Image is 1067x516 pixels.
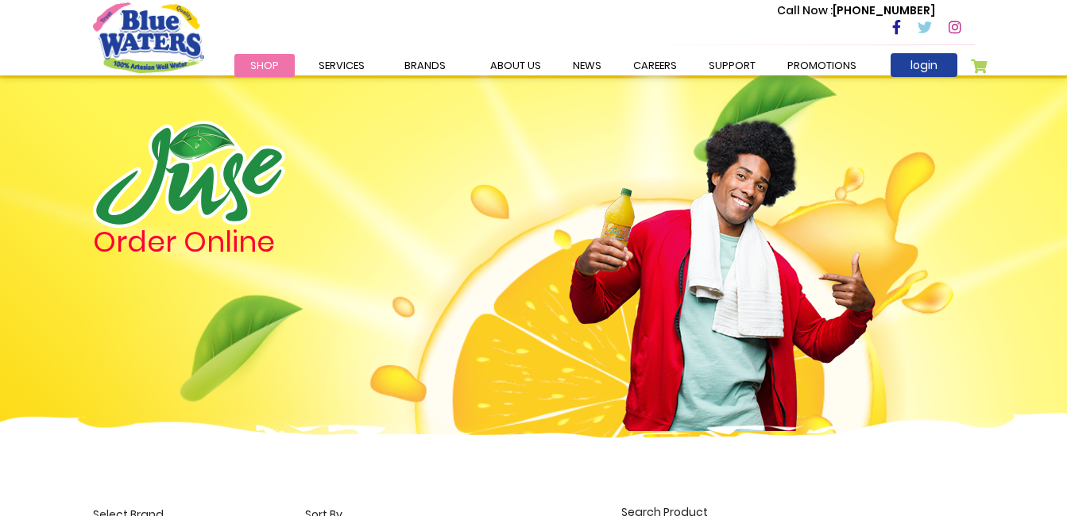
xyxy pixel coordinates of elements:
[777,2,833,18] span: Call Now :
[617,54,693,77] a: careers
[93,228,447,256] h4: Order Online
[693,54,771,77] a: support
[93,121,285,228] img: logo
[474,54,557,77] a: about us
[93,2,204,72] a: store logo
[557,54,617,77] a: News
[250,58,279,73] span: Shop
[567,91,877,431] img: man.png
[777,2,935,19] p: [PHONE_NUMBER]
[891,53,957,77] a: login
[771,54,872,77] a: Promotions
[319,58,365,73] span: Services
[404,58,446,73] span: Brands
